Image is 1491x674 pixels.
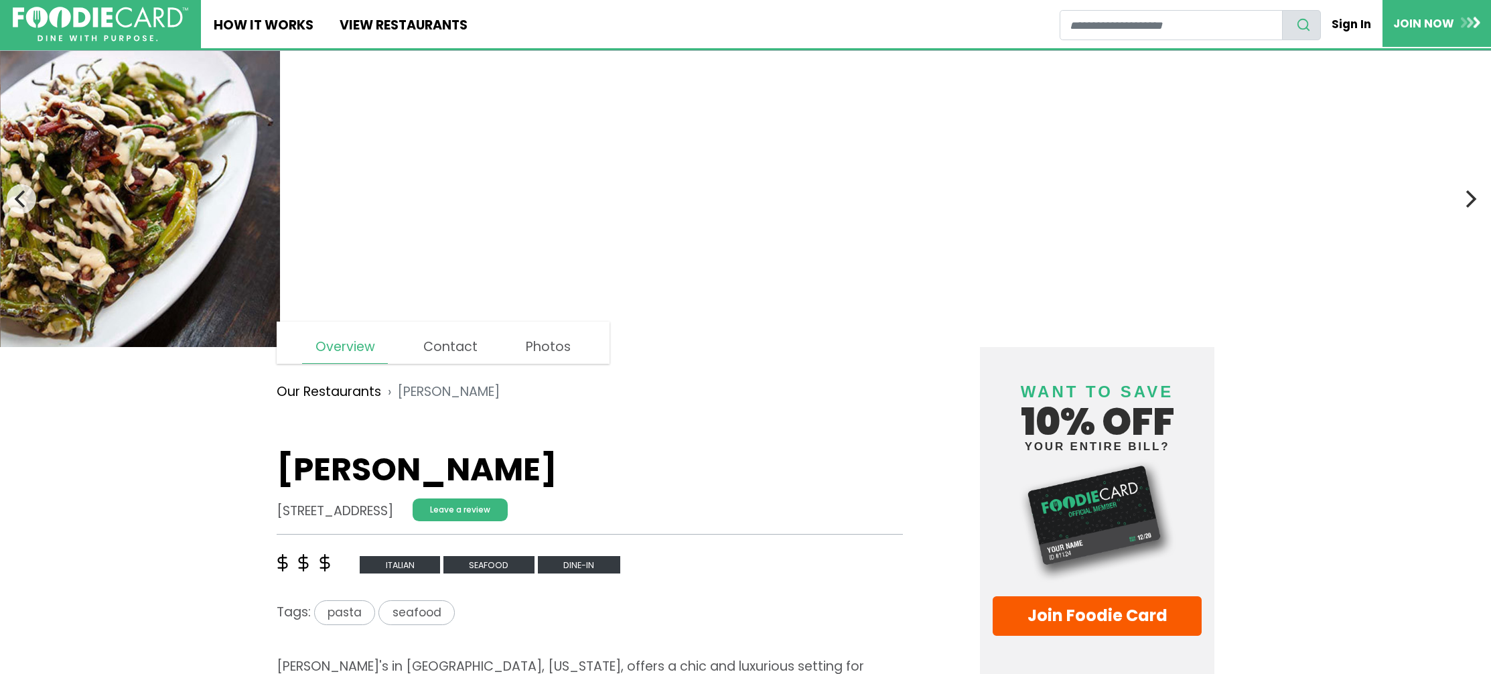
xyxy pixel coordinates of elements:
[314,600,375,625] span: pasta
[1455,184,1484,214] button: Next
[277,450,903,489] h1: [PERSON_NAME]
[538,556,620,574] span: Dine-in
[443,555,538,573] a: seafood
[1060,10,1283,40] input: restaurant search
[360,556,440,574] span: italian
[1282,10,1321,40] button: search
[277,383,381,402] a: Our Restaurants
[538,555,620,573] a: Dine-in
[411,331,490,363] a: Contact
[993,596,1202,636] a: Join Foodie Card
[993,366,1202,452] h4: 10% off
[993,441,1202,452] small: your entire bill?
[277,373,903,411] nav: breadcrumb
[277,322,610,364] nav: page links
[993,459,1202,583] img: Foodie Card
[7,184,36,214] button: Previous
[302,331,387,364] a: Overview
[443,556,535,574] span: seafood
[381,383,500,402] li: [PERSON_NAME]
[378,603,454,621] a: seafood
[277,600,903,631] div: Tags:
[13,7,188,42] img: FoodieCard; Eat, Drink, Save, Donate
[413,498,508,521] a: Leave a review
[378,600,454,625] span: seafood
[513,331,583,363] a: Photos
[1321,9,1382,39] a: Sign In
[1021,383,1174,401] span: Want to save
[277,502,393,521] address: [STREET_ADDRESS]
[311,603,378,621] a: pasta
[360,555,443,573] a: italian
